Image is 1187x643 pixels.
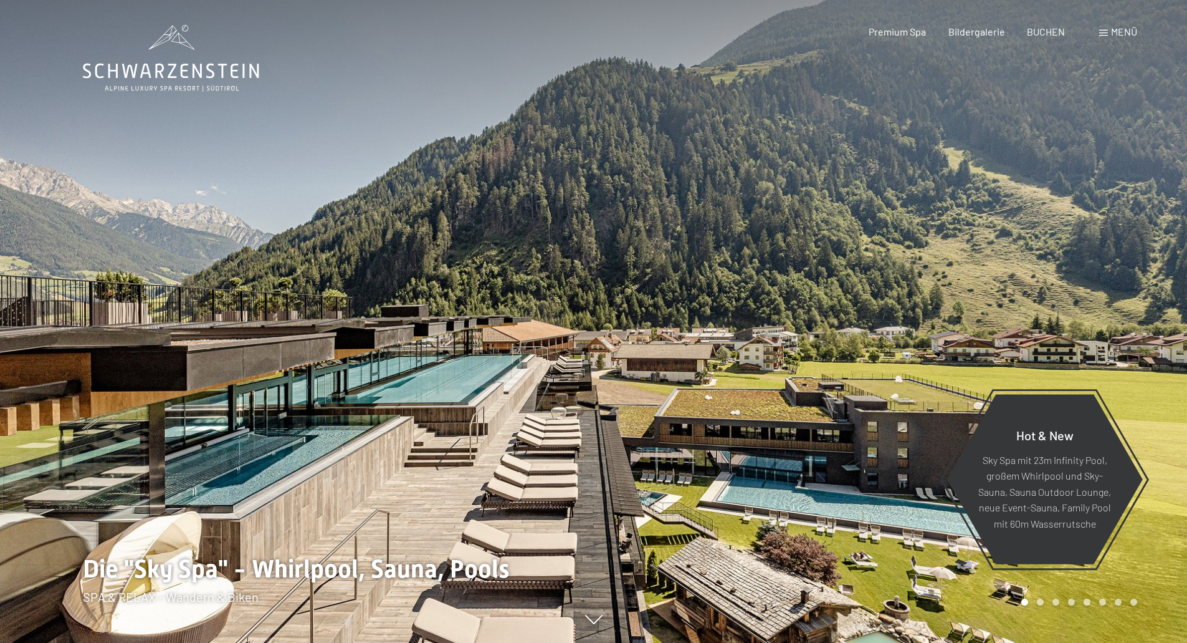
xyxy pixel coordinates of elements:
div: Carousel Page 6 [1099,599,1106,606]
span: Menü [1111,26,1137,37]
div: Carousel Page 1 (Current Slide) [1021,599,1028,606]
div: Carousel Page 3 [1052,599,1059,606]
div: Carousel Pagination [1017,599,1137,606]
div: Carousel Page 4 [1068,599,1075,606]
span: Hot & New [1016,427,1074,442]
a: BUCHEN [1027,26,1065,37]
a: Hot & New Sky Spa mit 23m Infinity Pool, großem Whirlpool und Sky-Sauna, Sauna Outdoor Lounge, ne... [946,394,1143,565]
div: Carousel Page 5 [1084,599,1090,606]
div: Carousel Page 8 [1130,599,1137,606]
p: Sky Spa mit 23m Infinity Pool, großem Whirlpool und Sky-Sauna, Sauna Outdoor Lounge, neue Event-S... [977,452,1112,531]
div: Carousel Page 7 [1115,599,1122,606]
a: Bildergalerie [948,26,1005,37]
div: Carousel Page 2 [1037,599,1044,606]
a: Premium Spa [869,26,926,37]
